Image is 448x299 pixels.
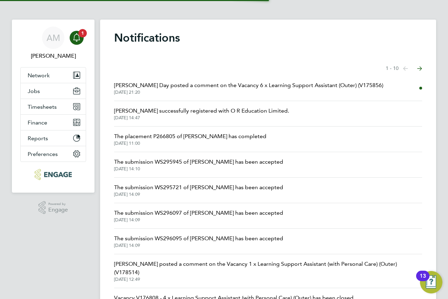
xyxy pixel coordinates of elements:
span: Engage [48,207,68,213]
span: [PERSON_NAME] Day posted a comment on the Vacancy 6 x Learning Support Assistant (Outer) (V175856) [114,81,383,90]
button: Reports [21,130,86,146]
button: Jobs [21,83,86,99]
span: [DATE] 14:10 [114,166,283,172]
a: Go to home page [20,169,86,180]
nav: Main navigation [12,20,94,193]
span: Preferences [28,151,58,157]
h1: Notifications [114,31,422,45]
span: [DATE] 14:47 [114,115,289,121]
a: [PERSON_NAME] Day posted a comment on the Vacancy 6 x Learning Support Assistant (Outer) (V175856... [114,81,383,95]
button: Finance [21,115,86,130]
span: Jobs [28,88,40,94]
span: Reports [28,135,48,142]
span: The submission WS295721 of [PERSON_NAME] has been accepted [114,183,283,192]
span: [DATE] 21:20 [114,90,383,95]
span: [DATE] 11:00 [114,141,266,146]
a: [PERSON_NAME] successfully registered with O R Education Limited.[DATE] 14:47 [114,107,289,121]
button: Timesheets [21,99,86,114]
span: The submission WS296095 of [PERSON_NAME] has been accepted [114,234,283,243]
span: The placement P266805 of [PERSON_NAME] has completed [114,132,266,141]
button: Network [21,67,86,83]
a: The submission WS295721 of [PERSON_NAME] has been accepted[DATE] 14:09 [114,183,283,197]
span: [DATE] 12:49 [114,277,422,282]
span: [DATE] 14:09 [114,243,283,248]
button: Preferences [21,146,86,162]
span: Timesheets [28,104,57,110]
nav: Select page of notifications list [386,62,422,76]
a: AM[PERSON_NAME] [20,27,86,60]
span: [DATE] 14:09 [114,217,283,223]
span: 1 [78,29,87,37]
a: The submission WS296097 of [PERSON_NAME] has been accepted[DATE] 14:09 [114,209,283,223]
span: The submission WS295945 of [PERSON_NAME] has been accepted [114,158,283,166]
div: 13 [420,276,426,285]
span: Andrew Murphy [20,52,86,60]
button: Open Resource Center, 13 new notifications [420,271,442,293]
span: Powered by [48,201,68,207]
a: The submission WS296095 of [PERSON_NAME] has been accepted[DATE] 14:09 [114,234,283,248]
img: axcis-logo-retina.png [35,169,72,180]
a: [PERSON_NAME] posted a comment on the Vacancy 1 x Learning Support Assistant (with Personal Care)... [114,260,422,282]
span: [PERSON_NAME] successfully registered with O R Education Limited. [114,107,289,115]
a: 1 [70,27,84,49]
a: Powered byEngage [38,201,68,214]
a: The submission WS295945 of [PERSON_NAME] has been accepted[DATE] 14:10 [114,158,283,172]
span: AM [47,33,60,42]
span: Finance [28,119,47,126]
span: Network [28,72,50,79]
span: The submission WS296097 of [PERSON_NAME] has been accepted [114,209,283,217]
a: The placement P266805 of [PERSON_NAME] has completed[DATE] 11:00 [114,132,266,146]
span: 1 - 10 [386,65,399,72]
span: [PERSON_NAME] posted a comment on the Vacancy 1 x Learning Support Assistant (with Personal Care)... [114,260,422,277]
span: [DATE] 14:09 [114,192,283,197]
